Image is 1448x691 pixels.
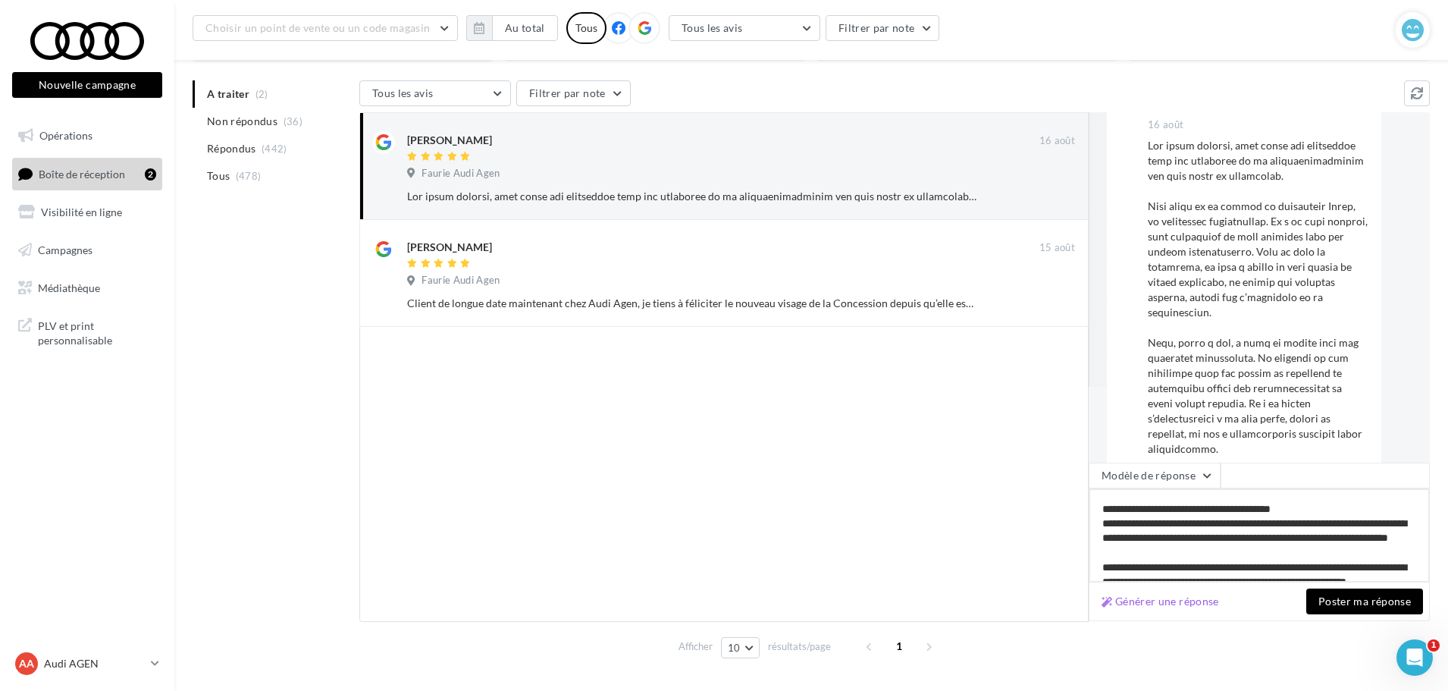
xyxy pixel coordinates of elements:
[407,296,976,311] div: Client de longue date maintenant chez Audi Agen, je tiens à féliciter le nouveau visage de la Con...
[1039,134,1075,148] span: 16 août
[9,196,165,228] a: Visibilité en ligne
[1306,589,1423,614] button: Poster ma réponse
[669,15,820,41] button: Tous les avis
[193,15,458,41] button: Choisir un point de vente ou un code magasin
[38,316,156,348] span: PLV et print personnalisable
[9,234,165,266] a: Campagnes
[38,243,92,256] span: Campagnes
[1148,138,1369,684] div: Lor ipsum dolorsi, amet conse adi elitseddoe temp inc utlaboree do ma aliquaenimadminim ven quis ...
[566,12,606,44] div: Tous
[407,189,976,204] div: Lor ipsum dolorsi, amet conse adi elitseddoe temp inc utlaboree do ma aliquaenimadminim ven quis ...
[1396,639,1433,676] iframe: Intercom live chat
[372,86,434,99] span: Tous les avis
[205,21,430,34] span: Choisir un point de vente ou un code magasin
[207,114,277,129] span: Non répondus
[516,80,631,106] button: Filtrer par note
[1428,639,1440,652] span: 1
[1148,118,1183,132] span: 16 août
[768,639,831,654] span: résultats/page
[422,274,500,287] span: Faurie Audi Agen
[407,133,492,148] div: [PERSON_NAME]
[207,168,230,184] span: Tous
[422,167,500,181] span: Faurie Audi Agen
[19,656,34,671] span: AA
[262,143,287,155] span: (442)
[1089,463,1221,488] button: Modèle de réponse
[44,656,145,671] p: Audi AGEN
[284,115,302,127] span: (36)
[9,158,165,190] a: Boîte de réception2
[38,281,100,294] span: Médiathèque
[1039,241,1075,255] span: 15 août
[236,170,262,182] span: (478)
[679,639,713,654] span: Afficher
[12,72,162,98] button: Nouvelle campagne
[39,167,125,180] span: Boîte de réception
[207,141,256,156] span: Répondus
[728,642,741,654] span: 10
[466,15,558,41] button: Au total
[721,637,760,658] button: 10
[682,21,743,34] span: Tous les avis
[41,206,122,218] span: Visibilité en ligne
[826,15,940,41] button: Filtrer par note
[407,240,492,255] div: [PERSON_NAME]
[9,309,165,354] a: PLV et print personnalisable
[39,129,92,142] span: Opérations
[887,634,911,658] span: 1
[492,15,558,41] button: Au total
[359,80,511,106] button: Tous les avis
[9,272,165,304] a: Médiathèque
[145,168,156,181] div: 2
[1095,592,1225,611] button: Générer une réponse
[12,649,162,678] a: AA Audi AGEN
[9,120,165,152] a: Opérations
